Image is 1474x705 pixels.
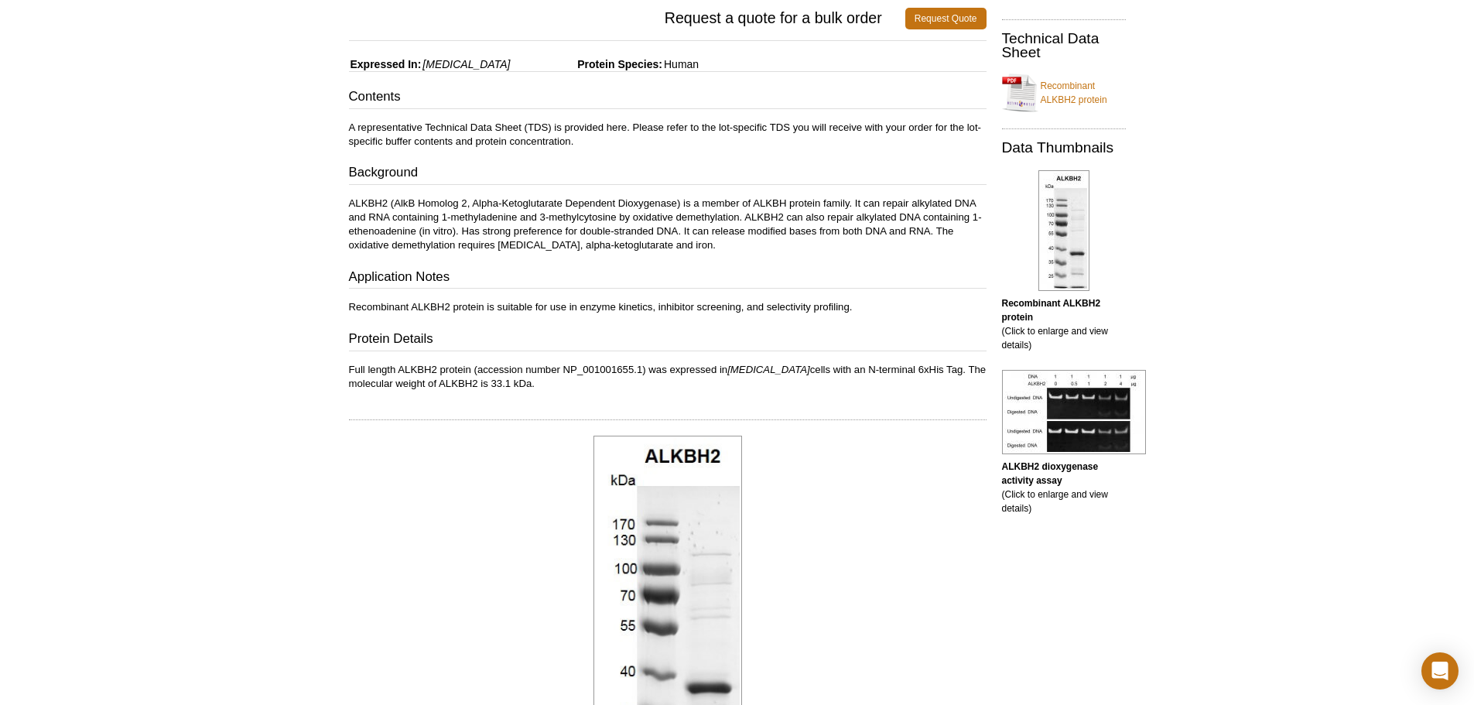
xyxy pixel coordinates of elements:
p: ALKBH2 (AlkB Homolog 2, Alpha-Ketoglutarate Dependent Dioxygenase) is a member of ALKBH protein f... [349,197,987,252]
a: Recombinant ALKBH2 protein [1002,70,1126,116]
i: [MEDICAL_DATA] [727,364,810,375]
p: (Click to enlarge and view details) [1002,296,1126,352]
h2: Data Thumbnails [1002,141,1126,155]
a: Request Quote [905,8,987,29]
span: Protein Species: [513,58,662,70]
span: Request a quote for a bulk order [349,8,905,29]
span: Expressed In: [349,58,422,70]
p: Full length ALKBH2 protein (accession number NP_001001655.1) was expressed in cells with an N-ter... [349,363,987,391]
div: Open Intercom Messenger [1421,652,1459,690]
h2: Technical Data Sheet [1002,32,1126,60]
b: Recombinant ALKBH2 protein [1002,298,1101,323]
p: Recombinant ALKBH2 protein is suitable for use in enzyme kinetics, inhibitor screening, and selec... [349,300,987,314]
h3: Contents [349,87,987,109]
h3: Background [349,163,987,185]
img: Recombinant ALKBH2 protein [1038,170,1089,291]
h3: Application Notes [349,268,987,289]
h3: Protein Details [349,330,987,351]
p: (Click to enlarge and view details) [1002,460,1126,515]
p: A representative Technical Data Sheet (TDS) is provided here. Please refer to the lot-specific TD... [349,121,987,149]
b: ALKBH2 dioxygenase activity assay [1002,461,1099,486]
span: Human [662,58,699,70]
i: [MEDICAL_DATA] [422,58,510,70]
img: ALKBH2 dioxygenase activity assay [1002,370,1146,454]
